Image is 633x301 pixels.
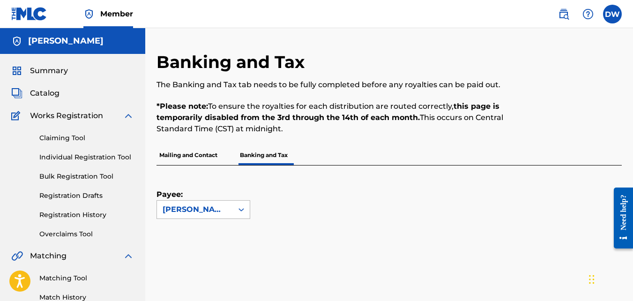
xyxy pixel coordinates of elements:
[39,152,134,162] a: Individual Registration Tool
[28,36,104,46] h5: Deniece Williams
[156,52,309,73] h2: Banking and Tax
[156,102,208,111] strong: *Please note:
[30,88,60,99] span: Catalog
[589,265,595,293] div: Drag
[11,36,22,47] img: Accounts
[554,5,573,23] a: Public Search
[30,250,67,262] span: Matching
[11,110,23,121] img: Works Registration
[11,88,22,99] img: Catalog
[11,7,47,21] img: MLC Logo
[39,273,134,283] a: Matching Tool
[582,8,594,20] img: help
[11,250,23,262] img: Matching
[156,101,515,135] p: To ensure the royalties for each distribution are routed correctly, This occurs on Central Standa...
[11,88,60,99] a: CatalogCatalog
[123,250,134,262] img: expand
[30,110,103,121] span: Works Registration
[603,5,622,23] div: User Menu
[156,145,220,165] p: Mailing and Contact
[39,191,134,201] a: Registration Drafts
[579,5,597,23] div: Help
[30,65,68,76] span: Summary
[123,110,134,121] img: expand
[11,65,68,76] a: SummarySummary
[237,145,290,165] p: Banking and Tax
[39,210,134,220] a: Registration History
[607,180,633,256] iframe: Resource Center
[163,204,227,215] div: [PERSON_NAME]
[100,8,133,19] span: Member
[11,65,22,76] img: Summary
[586,256,633,301] iframe: Chat Widget
[39,229,134,239] a: Overclaims Tool
[558,8,569,20] img: search
[39,133,134,143] a: Claiming Tool
[156,189,203,200] label: Payee:
[39,172,134,181] a: Bulk Registration Tool
[156,79,515,90] p: The Banking and Tax tab needs to be fully completed before any royalties can be paid out.
[83,8,95,20] img: Top Rightsholder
